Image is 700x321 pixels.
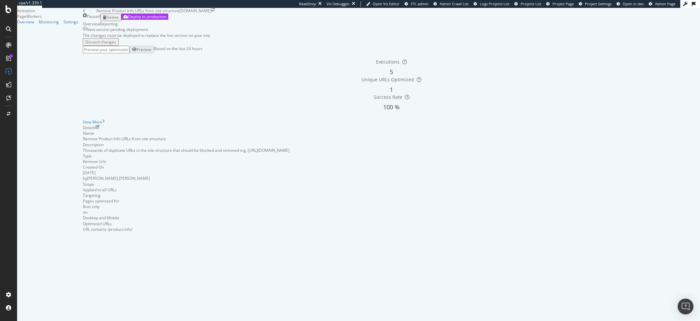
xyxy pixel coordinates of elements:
[83,164,700,170] div: Created On
[17,19,34,25] a: Overview
[390,86,393,94] span: 1
[299,1,317,7] div: ReadOnly:
[17,13,83,19] div: PageWorkers
[106,14,119,20] div: Delete
[83,142,700,147] div: Description
[83,119,105,125] a: View More
[362,76,414,83] span: Unique URLs Optimized
[546,1,574,7] a: Project Page
[376,59,400,65] span: Executions
[83,130,700,136] div: Name
[83,21,100,27] div: Overview
[440,1,469,6] span: Admin Crawl List
[100,21,118,27] div: Reporting
[83,46,129,53] input: Preview your optimization on a URL
[327,1,350,7] div: Viz Debugger:
[83,181,700,187] div: Scope
[129,46,154,53] button: Preview
[411,1,429,6] span: FTL admin
[63,19,78,25] a: Settings
[87,13,100,21] div: Paused
[83,130,700,232] div: Applied to all URLs
[83,175,700,181] div: by [PERSON_NAME].[PERSON_NAME]
[154,46,202,53] div: Based on the last 24 hours
[383,103,400,111] span: 100 %
[83,153,700,159] div: Type
[585,1,612,6] span: Project Settings
[514,1,541,7] a: Projects List
[474,1,509,7] a: Logs Projects List
[179,8,211,13] div: [DOMAIN_NAME]
[678,299,693,314] div: Open Intercom Messenger
[39,19,59,25] a: Monitoring
[374,94,402,100] span: Success Rate
[83,170,700,181] div: [DATE]
[649,1,675,7] a: Admin Page
[390,68,393,76] span: 5
[83,193,700,198] div: Targeting
[83,215,700,221] div: Desktop and Mobile
[579,1,612,7] a: Project Settings
[83,27,700,45] div: info banner
[83,204,700,209] div: Bots only
[83,147,700,153] div: Thousands of duplicate URLs in the site structure that should be blocked and removed e.g. [URL][D...
[100,13,121,21] button: Delete
[480,1,509,6] span: Logs Projects List
[83,136,700,142] div: Remove Product Info URLs from site structure
[211,8,215,12] div: arrow-right-arrow-left
[405,1,429,7] a: FTL admin
[655,1,675,6] span: Admin Page
[552,1,574,6] span: Project Page
[96,8,179,13] div: Remove Product Info URLs from site structure
[83,38,119,46] button: Discard changes
[623,1,644,6] span: Open in dev
[96,125,100,129] div: pen-to-square
[83,159,106,164] div: neutral label
[87,27,148,32] div: New version pending deployment
[617,1,644,7] a: Open in dev
[83,227,132,232] span: URL contains /product-info/
[83,221,700,227] div: Optimized URLs
[83,125,96,130] div: Details
[83,9,85,13] a: Click to go back
[17,8,83,13] div: Activation
[366,1,400,7] a: Open Viz Editor
[83,198,700,221] div: Pages optimized for on
[83,119,102,125] div: View More
[373,1,400,6] span: Open Viz Editor
[83,159,106,164] span: Remove Urls
[433,1,469,7] a: Admin Crawl List
[83,33,700,38] div: The changes must be deployed to replace the live version on your site.
[137,47,151,52] div: Preview
[521,1,541,6] span: Projects List
[121,13,168,20] button: Deploy to production
[128,14,166,19] div: Deploy to production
